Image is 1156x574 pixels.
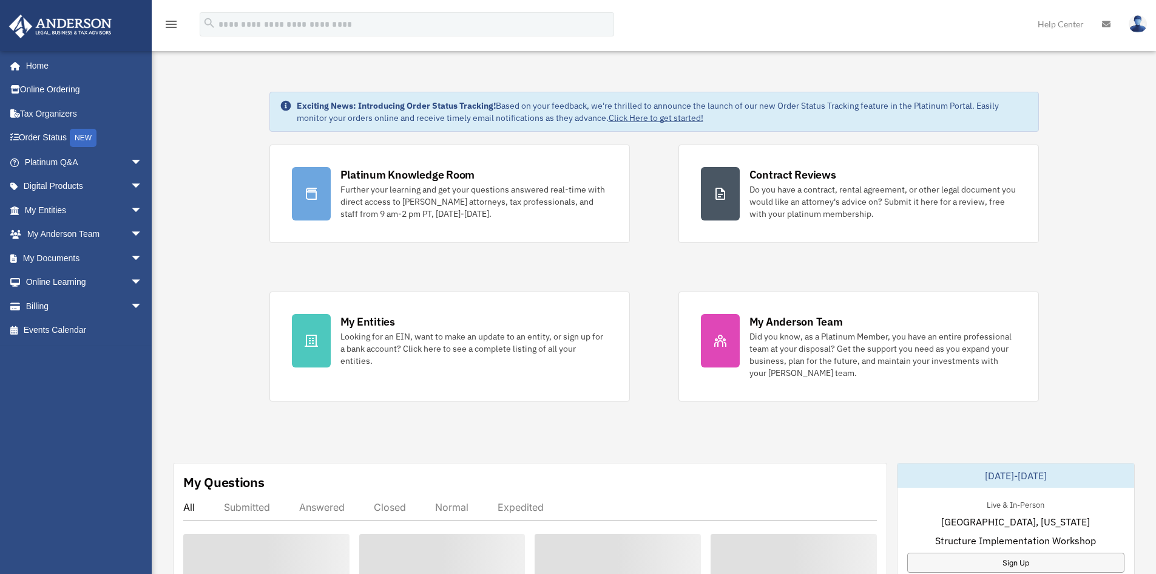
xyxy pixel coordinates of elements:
[8,126,161,151] a: Order StatusNEW
[8,294,161,318] a: Billingarrow_drop_down
[130,150,155,175] span: arrow_drop_down
[340,330,607,367] div: Looking for an EIN, want to make an update to an entity, or sign up for a bank account? Click her...
[678,145,1039,243] a: Contract Reviews Do you have a contract, rental agreement, or other legal document you would like...
[897,463,1134,488] div: [DATE]-[DATE]
[130,294,155,319] span: arrow_drop_down
[340,314,395,329] div: My Entities
[340,183,607,220] div: Further your learning and get your questions answered real-time with direct access to [PERSON_NAM...
[299,501,345,513] div: Answered
[164,21,178,32] a: menu
[374,501,406,513] div: Closed
[678,292,1039,401] a: My Anderson Team Did you know, as a Platinum Member, you have an entire professional team at your...
[5,15,115,38] img: Anderson Advisors Platinum Portal
[8,246,161,270] a: My Documentsarrow_drop_down
[907,553,1124,573] a: Sign Up
[749,314,843,329] div: My Anderson Team
[977,497,1054,510] div: Live & In-Person
[269,145,630,243] a: Platinum Knowledge Room Further your learning and get your questions answered real-time with dire...
[130,270,155,295] span: arrow_drop_down
[8,222,161,247] a: My Anderson Teamarrow_drop_down
[435,501,468,513] div: Normal
[609,112,703,123] a: Click Here to get started!
[130,174,155,199] span: arrow_drop_down
[8,174,161,199] a: Digital Productsarrow_drop_down
[340,167,475,182] div: Platinum Knowledge Room
[130,198,155,223] span: arrow_drop_down
[8,270,161,295] a: Online Learningarrow_drop_down
[8,198,161,222] a: My Entitiesarrow_drop_down
[183,501,195,513] div: All
[1129,15,1147,33] img: User Pic
[941,514,1090,529] span: [GEOGRAPHIC_DATA], [US_STATE]
[130,246,155,271] span: arrow_drop_down
[183,473,265,491] div: My Questions
[164,17,178,32] i: menu
[70,129,96,147] div: NEW
[935,533,1096,548] span: Structure Implementation Workshop
[8,53,155,78] a: Home
[269,292,630,401] a: My Entities Looking for an EIN, want to make an update to an entity, or sign up for a bank accoun...
[297,100,496,111] strong: Exciting News: Introducing Order Status Tracking!
[224,501,270,513] div: Submitted
[203,16,216,30] i: search
[749,183,1016,220] div: Do you have a contract, rental agreement, or other legal document you would like an attorney's ad...
[749,167,836,182] div: Contract Reviews
[8,318,161,343] a: Events Calendar
[498,501,544,513] div: Expedited
[8,150,161,174] a: Platinum Q&Aarrow_drop_down
[8,78,161,102] a: Online Ordering
[297,100,1029,124] div: Based on your feedback, we're thrilled to announce the launch of our new Order Status Tracking fe...
[749,330,1016,379] div: Did you know, as a Platinum Member, you have an entire professional team at your disposal? Get th...
[8,101,161,126] a: Tax Organizers
[130,222,155,247] span: arrow_drop_down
